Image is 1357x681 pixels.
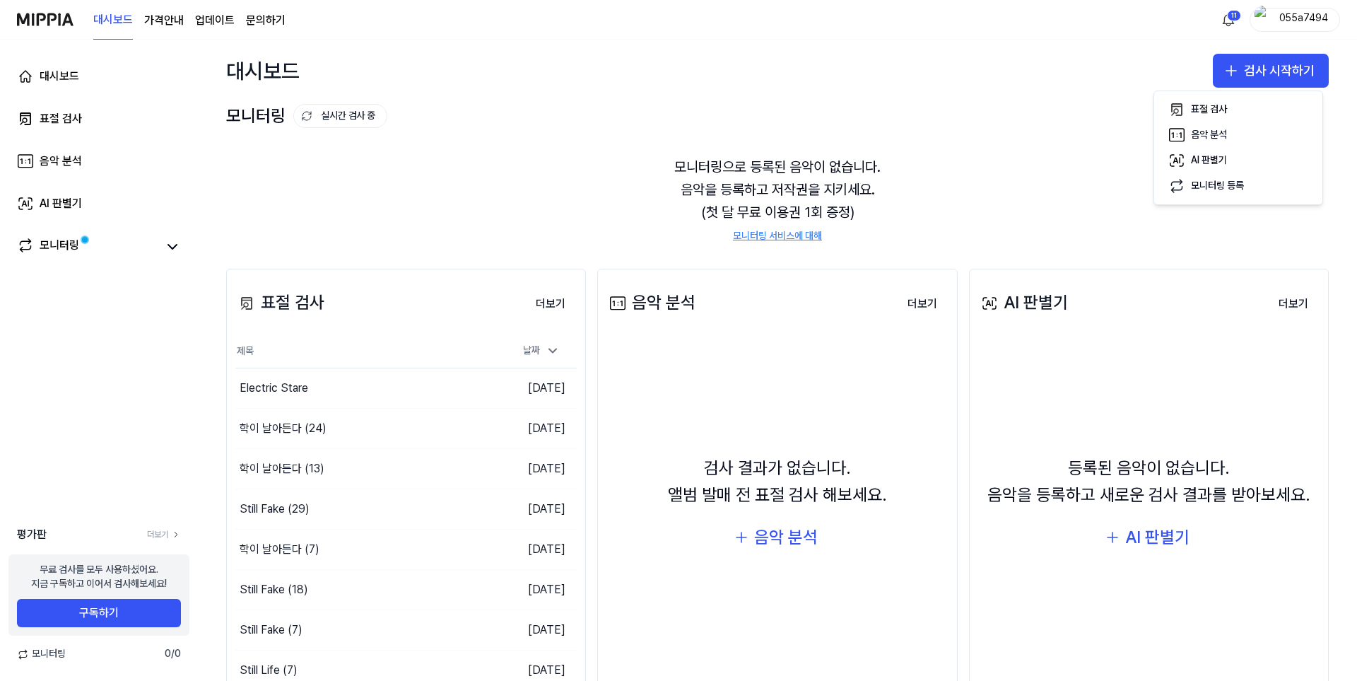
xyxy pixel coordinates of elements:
[1220,11,1237,28] img: 알림
[165,647,181,661] span: 0 / 0
[896,289,948,318] a: 더보기
[40,153,82,170] div: 음악 분석
[524,289,577,318] a: 더보기
[8,102,189,136] a: 표절 검사
[1213,54,1329,88] button: 검사 시작하기
[8,187,189,221] a: AI 판별기
[1267,289,1320,318] a: 더보기
[517,339,565,362] div: 날짜
[17,526,47,543] span: 평가판
[491,449,577,489] td: [DATE]
[491,368,577,409] td: [DATE]
[1094,520,1204,554] button: AI 판별기
[491,610,577,651] td: [DATE]
[93,1,133,40] a: 대시보드
[754,524,818,551] div: 음악 분석
[491,570,577,610] td: [DATE]
[240,501,310,518] div: Still Fake (29)
[240,380,308,397] div: Electric Stare
[40,195,82,212] div: AI 판별기
[1267,290,1320,318] button: 더보기
[144,12,184,29] a: 가격안내
[240,622,302,639] div: Still Fake (7)
[896,290,948,318] button: 더보기
[293,104,387,128] button: 실시간 검사 중
[226,54,300,88] div: 대시보드
[235,289,324,316] div: 표절 검사
[40,110,82,127] div: 표절 검사
[40,237,79,257] div: 모니터링
[246,12,286,29] a: 문의하기
[1276,11,1331,27] div: 055a7494
[1160,148,1317,173] button: AI 판별기
[1191,179,1244,193] div: 모니터링 등록
[195,12,235,29] a: 업데이트
[1255,6,1271,34] img: profile
[8,59,189,93] a: 대시보드
[606,289,695,316] div: 음악 분석
[17,237,158,257] a: 모니터링
[235,334,491,368] th: 제목
[1160,122,1317,148] button: 음악 분석
[491,530,577,570] td: [DATE]
[240,581,308,598] div: Still Fake (18)
[240,460,324,477] div: 학이 날아든다 (13)
[1191,103,1227,117] div: 표절 검사
[226,103,387,129] div: 모니터링
[1191,128,1227,142] div: 음악 분석
[987,455,1310,509] div: 등록된 음악이 없습니다. 음악을 등록하고 새로운 검사 결과를 받아보세요.
[1160,173,1317,199] button: 모니터링 등록
[226,139,1329,260] div: 모니터링으로 등록된 음악이 없습니다. 음악을 등록하고 저작권을 지키세요. (첫 달 무료 이용권 1회 증정)
[978,289,1068,316] div: AI 판별기
[1250,8,1340,32] button: profile055a7494
[1160,97,1317,122] button: 표절 검사
[240,662,298,679] div: Still Life (7)
[8,144,189,178] a: 음악 분석
[1217,8,1240,31] button: 알림11
[491,409,577,449] td: [DATE]
[17,599,181,627] button: 구독하기
[17,647,66,661] span: 모니터링
[240,420,327,437] div: 학이 날아든다 (24)
[147,529,181,541] a: 더보기
[1191,153,1227,168] div: AI 판별기
[1125,524,1189,551] div: AI 판별기
[40,68,79,85] div: 대시보드
[1227,10,1241,21] div: 11
[733,229,822,243] a: 모니터링 서비스에 대해
[668,455,887,509] div: 검사 결과가 없습니다. 앨범 발매 전 표절 검사 해보세요.
[240,541,319,558] div: 학이 날아든다 (7)
[723,520,832,554] button: 음악 분석
[491,489,577,530] td: [DATE]
[524,290,577,318] button: 더보기
[31,563,167,590] div: 무료 검사를 모두 사용하셨어요. 지금 구독하고 이어서 검사해보세요!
